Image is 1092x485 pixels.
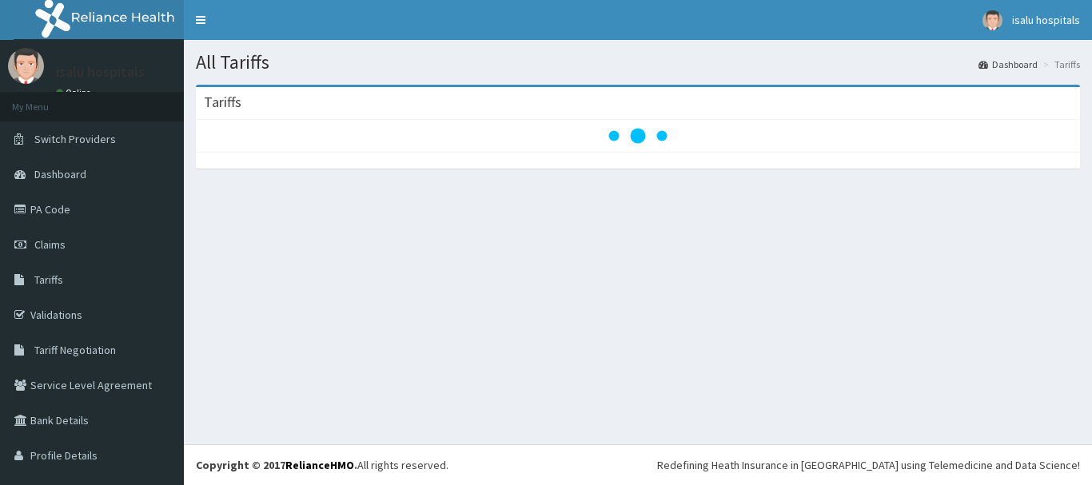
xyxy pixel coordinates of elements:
[1039,58,1080,71] li: Tariffs
[56,65,145,79] p: isalu hospitals
[56,87,94,98] a: Online
[34,343,116,357] span: Tariff Negotiation
[982,10,1002,30] img: User Image
[285,458,354,472] a: RelianceHMO
[978,58,1038,71] a: Dashboard
[34,272,63,287] span: Tariffs
[606,104,670,168] svg: audio-loading
[184,444,1092,485] footer: All rights reserved.
[204,95,241,109] h3: Tariffs
[196,52,1080,73] h1: All Tariffs
[34,132,116,146] span: Switch Providers
[657,457,1080,473] div: Redefining Heath Insurance in [GEOGRAPHIC_DATA] using Telemedicine and Data Science!
[8,48,44,84] img: User Image
[34,237,66,252] span: Claims
[196,458,357,472] strong: Copyright © 2017 .
[1012,13,1080,27] span: isalu hospitals
[34,167,86,181] span: Dashboard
